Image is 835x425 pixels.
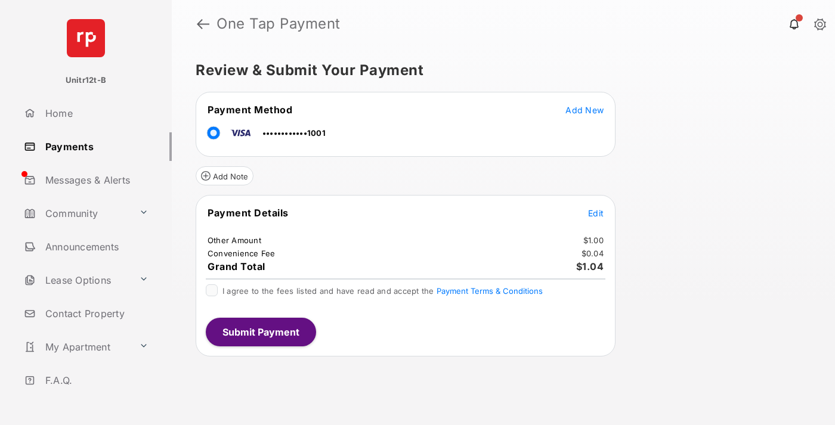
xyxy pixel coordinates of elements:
[66,75,106,86] p: Unitr12t-B
[588,207,604,219] button: Edit
[19,232,172,261] a: Announcements
[217,17,341,31] strong: One Tap Payment
[583,235,604,246] td: $1.00
[196,63,802,77] h5: Review & Submit Your Payment
[19,99,172,128] a: Home
[67,19,105,57] img: svg+xml;base64,PHN2ZyB4bWxucz0iaHR0cDovL3d3dy53My5vcmcvMjAwMC9zdmciIHdpZHRoPSI2NCIgaGVpZ2h0PSI2NC...
[581,248,604,259] td: $0.04
[588,208,604,218] span: Edit
[19,299,172,328] a: Contact Property
[208,207,289,219] span: Payment Details
[19,199,134,228] a: Community
[19,266,134,294] a: Lease Options
[208,260,265,272] span: Grand Total
[565,104,604,116] button: Add New
[19,366,172,395] a: F.A.Q.
[208,104,292,116] span: Payment Method
[207,248,276,259] td: Convenience Fee
[19,132,172,161] a: Payments
[207,235,262,246] td: Other Amount
[437,286,543,296] button: I agree to the fees listed and have read and accept the
[19,333,134,361] a: My Apartment
[576,260,604,272] span: $1.04
[196,166,253,185] button: Add Note
[19,166,172,194] a: Messages & Alerts
[262,128,326,138] span: ••••••••••••1001
[222,286,543,296] span: I agree to the fees listed and have read and accept the
[206,318,316,346] button: Submit Payment
[565,105,604,115] span: Add New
